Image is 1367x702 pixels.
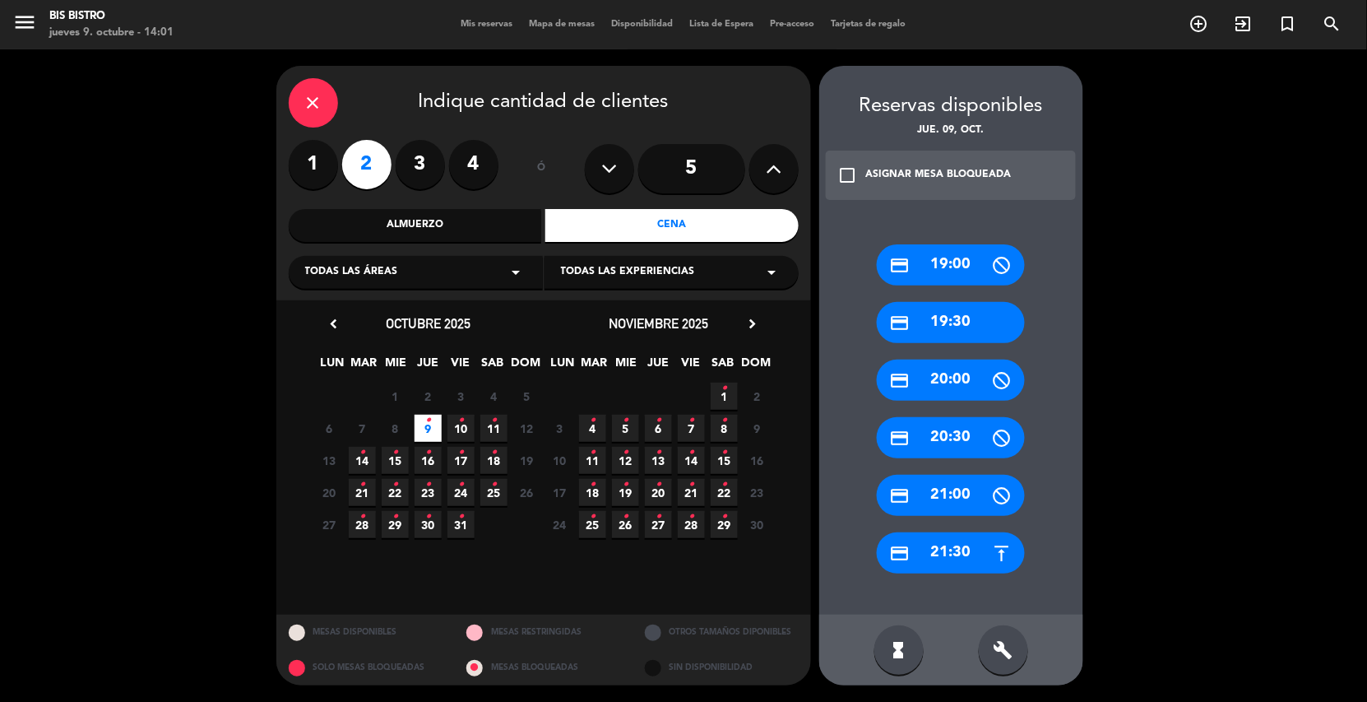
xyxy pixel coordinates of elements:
span: 7 [678,415,705,442]
span: 1 [711,383,738,410]
span: 24 [447,479,475,506]
button: menu [12,10,37,40]
div: Almuerzo [289,209,542,242]
div: Bis Bistro [49,8,174,25]
div: 19:30 [877,302,1025,343]
i: • [721,504,727,530]
i: credit_card [889,486,910,506]
span: VIE [677,353,704,380]
i: • [392,472,398,498]
span: 1 [382,383,409,410]
span: 3 [447,383,475,410]
span: 12 [513,415,540,442]
span: 22 [711,479,738,506]
span: 25 [579,511,606,538]
span: VIE [447,353,474,380]
label: 4 [449,140,498,189]
span: 16 [744,447,771,474]
i: turned_in_not [1278,14,1298,34]
div: MESAS BLOQUEADAS [454,650,633,686]
div: OTROS TAMAÑOS DIPONIBLES [633,615,811,650]
span: Lista de Espera [682,20,762,29]
div: 20:00 [877,360,1025,401]
i: exit_to_app [1234,14,1253,34]
i: • [656,472,661,498]
div: MESAS RESTRINGIDAS [454,615,633,650]
span: 5 [513,383,540,410]
span: Mis reservas [453,20,521,29]
i: credit_card [889,428,910,449]
span: JUE [645,353,672,380]
span: 17 [447,447,475,474]
span: 26 [513,479,540,506]
span: Todas las áreas [305,264,398,281]
i: • [721,407,727,434]
i: • [721,439,727,466]
span: MIE [382,353,410,380]
span: 5 [612,415,639,442]
i: • [359,472,365,498]
label: 1 [289,140,338,189]
span: 30 [744,511,771,538]
div: 20:30 [877,417,1025,458]
span: 23 [415,479,442,506]
span: 18 [480,447,507,474]
span: 14 [678,447,705,474]
i: • [688,472,694,498]
span: 15 [711,447,738,474]
span: 31 [447,511,475,538]
span: 19 [612,479,639,506]
span: 21 [349,479,376,506]
span: 6 [645,415,672,442]
i: credit_card [889,543,910,564]
i: • [359,439,365,466]
i: • [425,504,431,530]
i: arrow_drop_down [507,263,526,282]
span: 13 [645,447,672,474]
div: SIN DISPONIBILIDAD [633,650,811,686]
i: menu [12,10,37,35]
span: 27 [645,511,672,538]
i: • [590,504,595,530]
i: • [688,407,694,434]
span: 4 [579,415,606,442]
div: Reservas disponibles [819,91,1083,123]
span: 29 [711,511,738,538]
i: close [304,93,323,113]
span: 28 [678,511,705,538]
span: 17 [546,479,573,506]
span: SAB [709,353,736,380]
i: • [491,407,497,434]
i: • [688,504,694,530]
i: • [425,472,431,498]
i: credit_card [889,313,910,333]
i: • [656,504,661,530]
span: 11 [480,415,507,442]
span: 18 [579,479,606,506]
span: 2 [415,383,442,410]
span: 30 [415,511,442,538]
i: • [425,407,431,434]
span: 20 [316,479,343,506]
span: LUN [549,353,576,380]
span: 11 [579,447,606,474]
span: 19 [513,447,540,474]
span: 8 [711,415,738,442]
i: • [491,439,497,466]
i: • [688,439,694,466]
span: 10 [447,415,475,442]
i: • [458,439,464,466]
span: 15 [382,447,409,474]
span: 25 [480,479,507,506]
span: 14 [349,447,376,474]
span: 12 [612,447,639,474]
span: 27 [316,511,343,538]
i: check_box_outline_blank [838,165,858,185]
span: 20 [645,479,672,506]
span: 24 [546,511,573,538]
i: • [590,472,595,498]
i: arrow_drop_down [762,263,782,282]
i: credit_card [889,370,910,391]
span: 28 [349,511,376,538]
span: 22 [382,479,409,506]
